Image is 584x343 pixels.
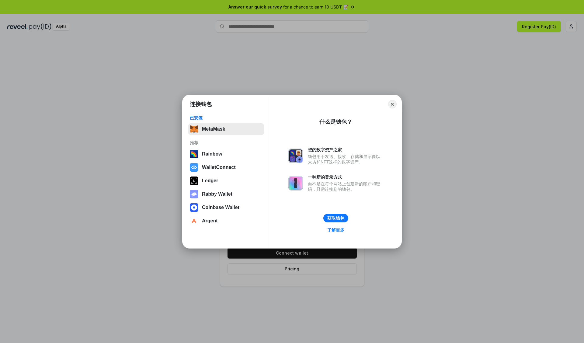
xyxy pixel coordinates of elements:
[190,101,212,108] h1: 连接钱包
[190,125,198,133] img: svg+xml,%3Csvg%20fill%3D%22none%22%20height%3D%2233%22%20viewBox%3D%220%200%2035%2033%22%20width%...
[288,149,303,163] img: svg+xml,%3Csvg%20xmlns%3D%22http%3A%2F%2Fwww.w3.org%2F2000%2Fsvg%22%20fill%3D%22none%22%20viewBox...
[327,215,344,221] div: 获取钱包
[202,165,236,170] div: WalletConnect
[202,218,218,224] div: Argent
[188,188,264,200] button: Rabby Wallet
[190,177,198,185] img: svg+xml,%3Csvg%20xmlns%3D%22http%3A%2F%2Fwww.w3.org%2F2000%2Fsvg%22%20width%3D%2228%22%20height%3...
[188,123,264,135] button: MetaMask
[308,147,383,153] div: 您的数字资产之家
[202,205,239,210] div: Coinbase Wallet
[190,115,262,121] div: 已安装
[319,118,352,125] div: 什么是钱包？
[288,176,303,190] img: svg+xml,%3Csvg%20xmlns%3D%22http%3A%2F%2Fwww.w3.org%2F2000%2Fsvg%22%20fill%3D%22none%22%20viewBox...
[188,148,264,160] button: Rainbow
[308,181,383,192] div: 而不是在每个网站上创建新的账户和密码，只需连接您的钱包。
[308,174,383,180] div: 一种新的登录方式
[202,151,222,157] div: Rainbow
[188,201,264,214] button: Coinbase Wallet
[202,178,218,184] div: Ledger
[202,126,225,132] div: MetaMask
[190,163,198,172] img: svg+xml,%3Csvg%20width%3D%2228%22%20height%3D%2228%22%20viewBox%3D%220%200%2028%2028%22%20fill%3D...
[188,161,264,173] button: WalletConnect
[324,226,348,234] a: 了解更多
[190,203,198,212] img: svg+xml,%3Csvg%20width%3D%2228%22%20height%3D%2228%22%20viewBox%3D%220%200%2028%2028%22%20fill%3D...
[327,227,344,233] div: 了解更多
[188,175,264,187] button: Ledger
[202,191,232,197] div: Rabby Wallet
[190,140,262,146] div: 推荐
[388,100,397,108] button: Close
[308,154,383,165] div: 钱包用于发送、接收、存储和显示像以太坊和NFT这样的数字资产。
[323,214,348,222] button: 获取钱包
[190,150,198,158] img: svg+xml,%3Csvg%20width%3D%22120%22%20height%3D%22120%22%20viewBox%3D%220%200%20120%20120%22%20fil...
[188,215,264,227] button: Argent
[190,217,198,225] img: svg+xml,%3Csvg%20width%3D%2228%22%20height%3D%2228%22%20viewBox%3D%220%200%2028%2028%22%20fill%3D...
[190,190,198,198] img: svg+xml,%3Csvg%20xmlns%3D%22http%3A%2F%2Fwww.w3.org%2F2000%2Fsvg%22%20fill%3D%22none%22%20viewBox...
